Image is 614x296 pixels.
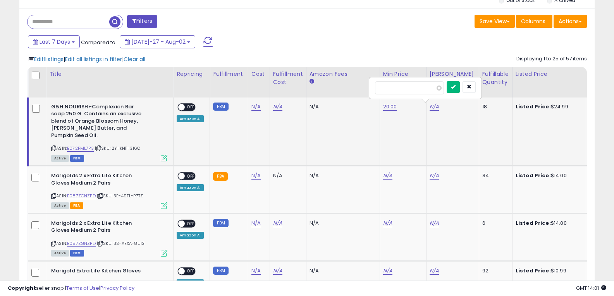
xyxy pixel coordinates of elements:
[516,70,583,78] div: Listed Price
[383,70,423,78] div: Min Price
[185,220,197,227] span: OFF
[185,268,197,274] span: OFF
[97,240,144,246] span: | SKU: 3S-AEXA-8U13
[310,103,374,110] div: N/A
[81,39,117,46] span: Compared to:
[185,104,197,110] span: OFF
[516,219,551,227] b: Listed Price:
[67,193,96,199] a: B087ZGNZPD
[127,15,157,28] button: Filters
[310,172,374,179] div: N/A
[516,15,552,28] button: Columns
[251,172,261,180] a: N/A
[273,267,282,275] a: N/A
[251,103,261,111] a: N/A
[28,35,80,48] button: Last 7 Days
[49,70,170,78] div: Title
[95,145,140,151] span: | SKU: 2Y-KH11-3I6C
[310,220,374,227] div: N/A
[430,219,439,227] a: N/A
[482,70,509,86] div: Fulfillable Quantity
[310,70,377,78] div: Amazon Fees
[482,267,506,274] div: 92
[430,172,439,180] a: N/A
[70,155,84,162] span: FBM
[430,267,439,275] a: N/A
[430,103,439,111] a: N/A
[273,103,282,111] a: N/A
[8,285,134,292] div: seller snap | |
[8,284,36,292] strong: Copyright
[213,172,227,181] small: FBA
[516,103,580,110] div: $24.99
[70,250,84,257] span: FBM
[482,103,506,110] div: 18
[65,55,122,63] span: Edit all listings in filter
[516,267,580,274] div: $10.99
[516,55,587,63] div: Displaying 1 to 25 of 57 items
[273,172,300,179] div: N/A
[310,267,374,274] div: N/A
[29,55,145,63] div: | |
[482,220,506,227] div: 6
[213,70,244,78] div: Fulfillment
[383,172,392,180] a: N/A
[51,202,69,209] span: All listings currently available for purchase on Amazon
[383,219,392,227] a: N/A
[67,145,94,152] a: B072FML7P3
[177,232,204,239] div: Amazon AI
[70,202,83,209] span: FBA
[516,172,551,179] b: Listed Price:
[383,267,392,275] a: N/A
[475,15,515,28] button: Save View
[51,103,145,141] b: G&H NOURISH+Complexion Bar soap 250 G. Contains an exclusive blend of Orange Blossom Honey, [PERS...
[273,219,282,227] a: N/A
[251,267,261,275] a: N/A
[51,220,145,236] b: Marigolds 2 x Extra Life Kitchen Gloves Medium 2 Pairs
[213,267,228,275] small: FBM
[67,240,96,247] a: B087ZGNZPD
[51,103,167,161] div: ASIN:
[482,172,506,179] div: 34
[554,15,587,28] button: Actions
[177,70,206,78] div: Repricing
[273,70,303,86] div: Fulfillment Cost
[131,38,186,46] span: [DATE]-27 - Aug-02
[97,193,143,199] span: | SKU: 3E-49FL-P7TZ
[213,219,228,227] small: FBM
[430,70,476,78] div: [PERSON_NAME]
[40,38,70,46] span: Last 7 Days
[516,103,551,110] b: Listed Price:
[251,70,267,78] div: Cost
[185,173,197,180] span: OFF
[251,219,261,227] a: N/A
[213,103,228,111] small: FBM
[51,155,69,162] span: All listings currently available for purchase on Amazon
[51,267,145,277] b: Marigold Extra Life Kitchen Gloves
[516,267,551,274] b: Listed Price:
[51,172,145,188] b: Marigolds 2 x Extra Life Kitchen Gloves Medium 2 Pairs
[177,184,204,191] div: Amazon AI
[51,220,167,256] div: ASIN:
[124,55,145,63] span: Clear all
[51,250,69,257] span: All listings currently available for purchase on Amazon
[34,55,64,63] span: Edit 1 listings
[576,284,606,292] span: 2025-08-10 14:01 GMT
[521,17,545,25] span: Columns
[51,172,167,208] div: ASIN:
[120,35,195,48] button: [DATE]-27 - Aug-02
[310,78,314,85] small: Amazon Fees.
[516,220,580,227] div: $14.00
[516,172,580,179] div: $14.00
[177,115,204,122] div: Amazon AI
[100,284,134,292] a: Privacy Policy
[66,284,99,292] a: Terms of Use
[383,103,397,111] a: 20.00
